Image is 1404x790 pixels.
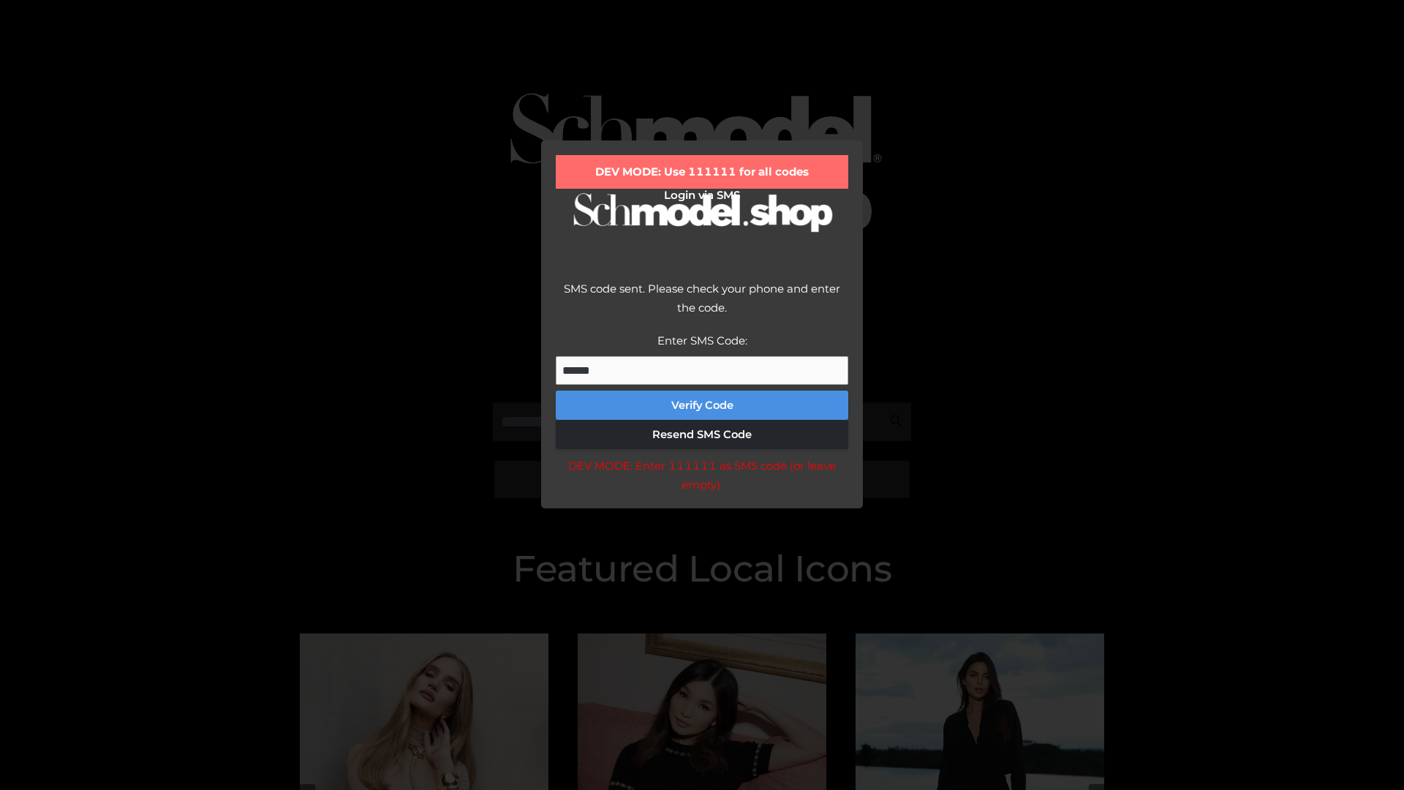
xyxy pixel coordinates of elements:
[556,391,848,420] button: Verify Code
[556,456,848,494] div: DEV MODE: Enter 111111 as SMS code (or leave empty).
[556,279,848,331] div: SMS code sent. Please check your phone and enter the code.
[556,420,848,449] button: Resend SMS Code
[556,155,848,189] div: DEV MODE: Use 111111 for all codes
[657,334,747,347] label: Enter SMS Code:
[556,189,848,202] h2: Login via SMS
